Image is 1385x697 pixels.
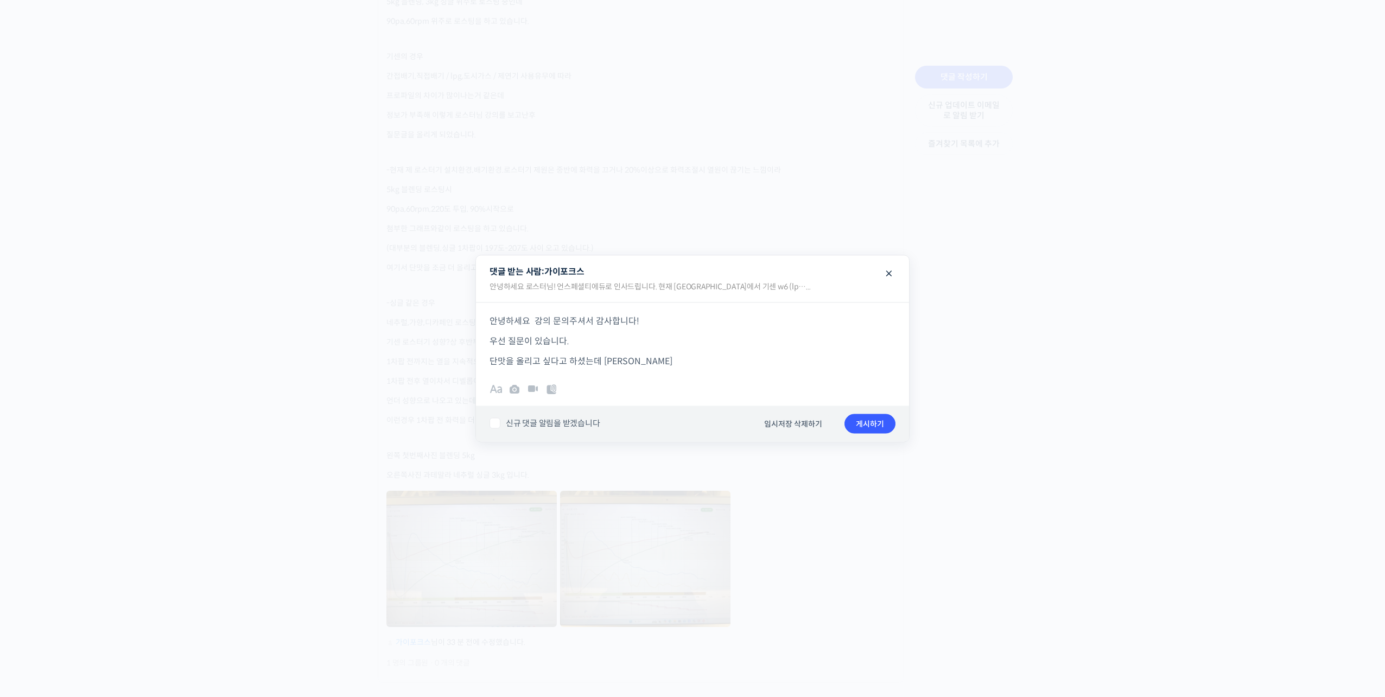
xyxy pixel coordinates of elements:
span: 설정 [168,360,181,369]
label: 신규 댓글 알림을 받겠습니다 [490,418,600,429]
span: 가이포크스 [544,266,585,277]
a: 설정 [140,344,208,371]
a: 대화 [72,344,140,371]
p: 단맛을 올리고 싶다고 하셨는데 [PERSON_NAME] [490,353,895,368]
legend: 댓글 받는 사람: [476,256,909,302]
p: 우선 질문이 있습니다. [490,333,895,348]
p: 안녕하세요 강의 문의주셔서 감사합니다! [490,313,895,328]
button: 임시저장 삭제하기 [753,414,834,433]
a: 홈 [3,344,72,371]
span: 대화 [99,361,112,370]
span: 홈 [34,360,41,369]
div: 안녕하세요 로스터님! 언스페셜티에듀로 인사드립니다. 현재 [GEOGRAPHIC_DATA]에서 기센 w6 (lp…... [481,277,904,302]
button: 게시하기 [844,414,895,433]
